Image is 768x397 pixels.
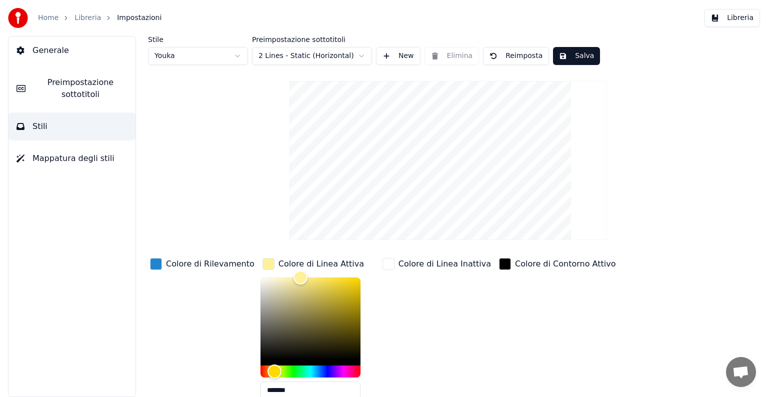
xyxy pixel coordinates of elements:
[260,365,360,377] div: Hue
[32,44,69,56] span: Generale
[38,13,161,23] nav: breadcrumb
[515,258,615,270] div: Colore di Contorno Attivo
[726,357,756,387] a: Aprire la chat
[32,152,114,164] span: Mappatura degli stili
[33,76,127,100] span: Preimpostazione sottotitoli
[398,258,491,270] div: Colore di Linea Inattiva
[8,8,28,28] img: youka
[148,36,248,43] label: Stile
[8,68,135,108] button: Preimpostazione sottotitoli
[252,36,372,43] label: Preimpostazione sottotitoli
[260,277,360,359] div: Color
[148,256,256,272] button: Colore di Rilevamento
[260,256,366,272] button: Colore di Linea Attiva
[8,144,135,172] button: Mappatura degli stili
[483,47,549,65] button: Reimposta
[553,47,600,65] button: Salva
[380,256,493,272] button: Colore di Linea Inattiva
[117,13,161,23] span: Impostazioni
[166,258,254,270] div: Colore di Rilevamento
[497,256,617,272] button: Colore di Contorno Attivo
[8,112,135,140] button: Stili
[74,13,101,23] a: Libreria
[704,9,760,27] button: Libreria
[278,258,364,270] div: Colore di Linea Attiva
[376,47,420,65] button: New
[8,36,135,64] button: Generale
[32,120,47,132] span: Stili
[38,13,58,23] a: Home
